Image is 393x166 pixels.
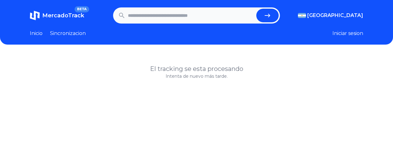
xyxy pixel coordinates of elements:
[30,11,40,20] img: MercadoTrack
[30,30,43,37] a: Inicio
[42,12,84,19] span: MercadoTrack
[298,13,306,18] img: Argentina
[30,11,84,20] a: MercadoTrackBETA
[30,64,363,73] h1: El tracking se esta procesando
[298,12,363,19] button: [GEOGRAPHIC_DATA]
[307,12,363,19] span: [GEOGRAPHIC_DATA]
[30,73,363,79] p: Intenta de nuevo más tarde.
[332,30,363,37] button: Iniciar sesion
[50,30,86,37] a: Sincronizacion
[75,6,89,12] span: BETA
